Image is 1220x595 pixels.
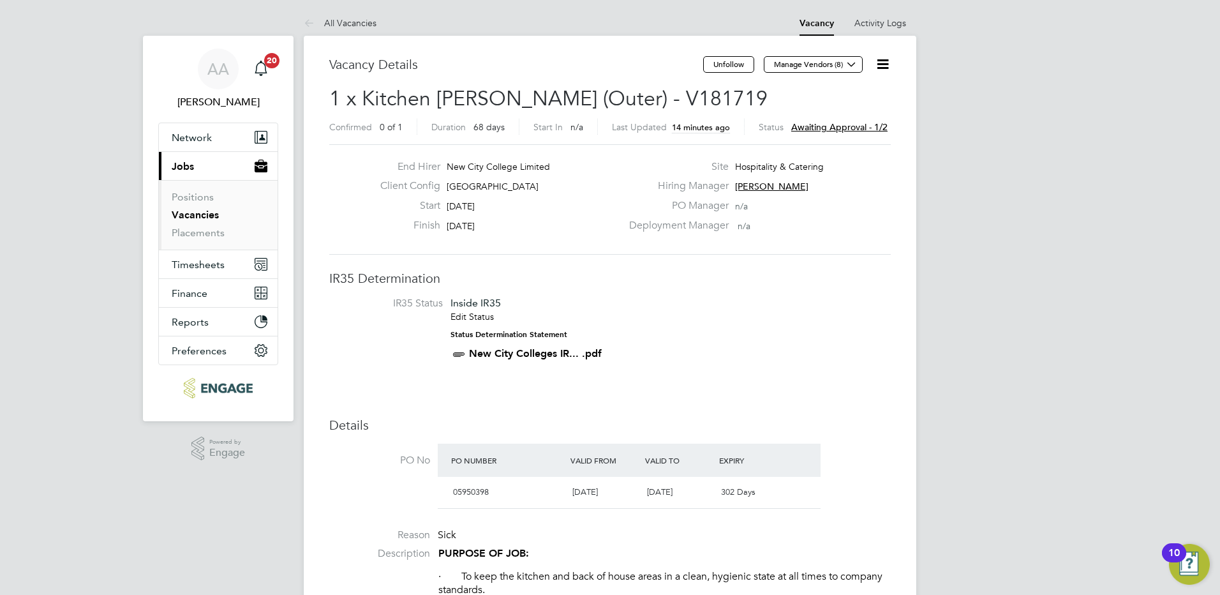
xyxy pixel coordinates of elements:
span: [PERSON_NAME] [735,181,808,192]
label: Duration [431,121,466,133]
span: Powered by [209,437,245,448]
span: 1 x Kitchen [PERSON_NAME] (Outer) - V181719 [329,86,768,111]
a: Go to home page [158,378,278,398]
span: Reports [172,316,209,328]
span: 20 [264,53,279,68]
button: Network [159,123,278,151]
h3: Vacancy Details [329,56,703,73]
span: [GEOGRAPHIC_DATA] [447,181,539,192]
div: PO Number [448,449,567,472]
label: Finish [370,219,440,232]
label: Confirmed [329,121,372,133]
span: Timesheets [172,259,225,271]
img: ncclondon-logo-retina.png [184,378,252,398]
a: Activity Logs [854,17,906,29]
div: Expiry [716,449,791,472]
span: Engage [209,448,245,458]
label: Start [370,199,440,213]
span: Alison Arnaud [158,94,278,110]
span: 68 days [473,121,505,133]
div: Valid To [642,449,717,472]
h3: Details [329,417,891,433]
a: Powered byEngage [191,437,246,461]
button: Preferences [159,336,278,365]
span: 0 of 1 [380,121,403,133]
span: n/a [738,220,750,232]
label: PO Manager [621,199,729,213]
span: [DATE] [647,486,673,497]
span: Inside IR35 [450,297,501,309]
span: Hospitality & Catering [735,161,824,172]
span: Preferences [172,345,227,357]
button: Jobs [159,152,278,180]
div: Valid From [567,449,642,472]
label: Start In [533,121,563,133]
a: New City Colleges IR... .pdf [469,347,602,359]
a: Vacancies [172,209,219,221]
button: Open Resource Center, 10 new notifications [1169,544,1210,585]
nav: Main navigation [143,36,294,421]
span: AA [207,61,229,77]
a: AA[PERSON_NAME] [158,49,278,110]
a: Placements [172,227,225,239]
span: n/a [735,200,748,212]
span: Awaiting approval - 1/2 [791,121,888,133]
a: All Vacancies [304,17,376,29]
span: [DATE] [447,220,475,232]
span: Sick [438,529,456,541]
label: Description [329,547,430,561]
label: Site [621,160,729,174]
span: [DATE] [447,200,475,212]
button: Manage Vendors (8) [764,56,863,73]
span: 05950398 [453,486,489,497]
span: New City College Limited [447,161,550,172]
label: Reason [329,529,430,542]
strong: Status Determination Statement [450,330,567,339]
button: Timesheets [159,250,278,278]
label: End Hirer [370,160,440,174]
span: [DATE] [572,486,598,497]
label: PO No [329,454,430,467]
div: 10 [1168,553,1180,569]
span: Finance [172,287,207,299]
span: Jobs [172,160,194,172]
span: 14 minutes ago [672,122,730,133]
span: 302 Days [721,486,755,497]
a: 20 [248,49,274,89]
h3: IR35 Determination [329,270,891,287]
span: n/a [570,121,583,133]
label: Client Config [370,179,440,193]
strong: PURPOSE OF JOB: [438,547,529,559]
label: Last Updated [612,121,667,133]
label: Status [759,121,784,133]
button: Finance [159,279,278,307]
a: Positions [172,191,214,203]
div: Jobs [159,180,278,250]
label: Hiring Manager [621,179,729,193]
button: Unfollow [703,56,754,73]
span: Network [172,132,212,144]
a: Vacancy [800,18,834,29]
label: IR35 Status [342,297,443,310]
label: Deployment Manager [621,219,729,232]
a: Edit Status [450,311,494,322]
button: Reports [159,308,278,336]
